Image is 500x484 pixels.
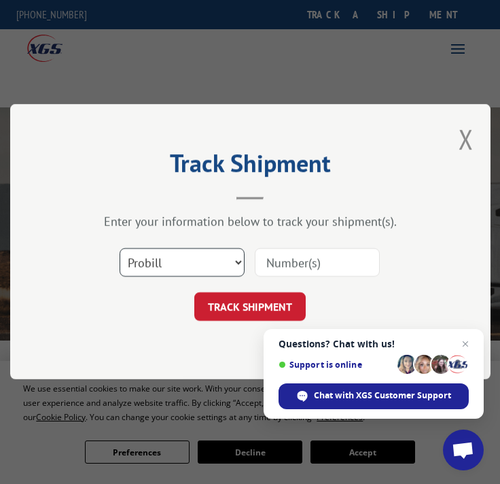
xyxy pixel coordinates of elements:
span: Support is online [279,360,393,370]
span: Questions? Chat with us! [279,339,469,349]
span: Chat with XGS Customer Support [279,383,469,409]
input: Number(s) [255,249,380,277]
h2: Track Shipment [78,154,423,179]
div: Enter your information below to track your shipment(s). [78,214,423,230]
button: Close modal [459,121,474,157]
a: Open chat [443,430,484,470]
span: Chat with XGS Customer Support [314,390,451,402]
button: TRACK SHIPMENT [194,293,306,322]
